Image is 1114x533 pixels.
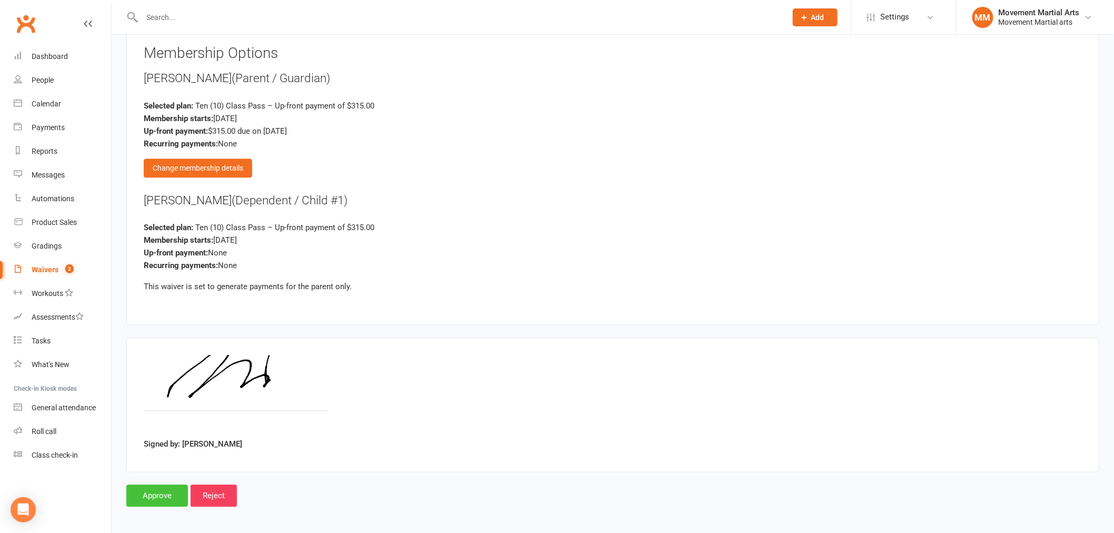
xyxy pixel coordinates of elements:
a: Roll call [14,420,111,443]
div: This waiver is set to generate payments for the parent only. [144,280,1082,293]
span: (Parent / Guardian) [232,71,330,85]
div: Messages [32,171,65,179]
div: $315.00 due on [DATE] [144,125,1082,137]
div: Class check-in [32,451,78,459]
div: Change membership details [144,159,252,177]
div: [PERSON_NAME] [144,192,1082,209]
div: Roll call [32,427,56,436]
a: What's New [14,353,111,377]
button: Add [793,8,838,26]
div: Dashboard [32,52,68,61]
strong: Selected plan: [144,223,193,232]
a: Messages [14,163,111,187]
a: Gradings [14,234,111,258]
div: Workouts [32,289,63,298]
div: Calendar [32,100,61,108]
a: Calendar [14,92,111,116]
a: Clubworx [13,11,39,37]
a: Tasks [14,329,111,353]
a: Dashboard [14,45,111,68]
strong: Recurring payments: [144,139,218,149]
strong: Selected plan: [144,101,193,111]
div: [DATE] [144,234,1082,246]
a: General attendance kiosk mode [14,396,111,420]
div: Payments [32,123,65,132]
div: General attendance [32,403,96,412]
a: Product Sales [14,211,111,234]
input: Reject [191,485,237,507]
span: (Dependent / Child #1) [232,193,347,207]
div: Product Sales [32,218,77,226]
div: Open Intercom Messenger [11,497,36,522]
span: Add [811,13,824,22]
div: None [144,137,1082,150]
a: People [14,68,111,92]
a: Payments [14,116,111,140]
div: MM [972,7,993,28]
h3: Membership Options [144,45,1082,62]
input: Search... [139,10,779,25]
div: None [144,246,1082,259]
img: image1755310688.png [144,355,328,434]
div: Waivers [32,265,58,274]
div: [DATE] [144,112,1082,125]
a: Assessments [14,305,111,329]
div: What's New [32,360,69,369]
span: Settings [881,5,910,29]
strong: Recurring payments: [144,261,218,270]
a: Reports [14,140,111,163]
a: Workouts [14,282,111,305]
strong: Membership starts: [144,114,213,123]
span: Ten (10) Class Pass – Up-front payment of $315.00 [195,223,374,232]
span: Ten (10) Class Pass – Up-front payment of $315.00 [195,101,374,111]
div: Automations [32,194,74,203]
div: Reports [32,147,57,155]
div: People [32,76,54,84]
strong: Up-front payment: [144,248,208,258]
div: Gradings [32,242,62,250]
div: None [144,259,1082,272]
strong: Membership starts: [144,235,213,245]
div: Movement Martial Arts [999,8,1080,17]
div: Movement Martial arts [999,17,1080,27]
label: Signed by: [PERSON_NAME] [144,438,242,450]
div: Tasks [32,337,51,345]
strong: Up-front payment: [144,126,208,136]
input: Approve [126,485,188,507]
a: Waivers 2 [14,258,111,282]
a: Automations [14,187,111,211]
div: Assessments [32,313,84,321]
div: [PERSON_NAME] [144,70,1082,87]
a: Class kiosk mode [14,443,111,467]
span: 2 [65,264,74,273]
